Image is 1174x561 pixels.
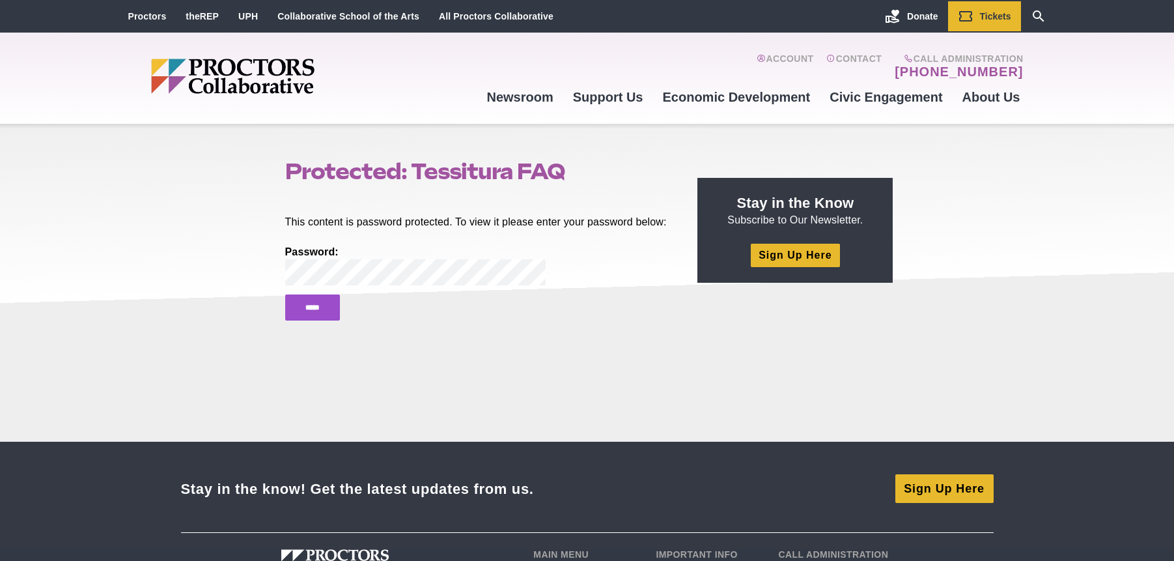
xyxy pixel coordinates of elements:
a: Donate [875,1,947,31]
a: Contact [826,53,882,79]
a: Proctors [128,11,167,22]
a: Tickets [948,1,1021,31]
h1: Protected: Tessitura FAQ [285,159,668,184]
span: Tickets [980,11,1011,22]
div: Stay in the know! Get the latest updates from us. [181,480,534,498]
strong: Stay in the Know [737,195,854,211]
a: About Us [953,79,1030,115]
span: Donate [907,11,938,22]
a: Sign Up Here [751,244,839,266]
h2: Important Info [656,549,759,560]
a: Search [1021,1,1056,31]
h2: Main Menu [533,549,636,560]
a: Account [757,53,813,79]
a: Support Us [563,79,653,115]
a: Collaborative School of the Arts [277,11,419,22]
p: Subscribe to Our Newsletter. [713,194,877,227]
a: Civic Engagement [820,79,952,115]
a: Sign Up Here [895,474,994,503]
img: Proctors logo [151,59,415,94]
input: Password: [285,259,546,285]
span: Call Administration [891,53,1023,64]
label: Password: [285,245,668,285]
a: UPH [238,11,258,22]
a: [PHONE_NUMBER] [895,64,1023,79]
a: All Proctors Collaborative [439,11,553,22]
p: This content is password protected. To view it please enter your password below: [285,215,668,229]
a: Newsroom [477,79,563,115]
h2: Call Administration [778,549,893,560]
a: Economic Development [653,79,820,115]
a: theREP [186,11,219,22]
